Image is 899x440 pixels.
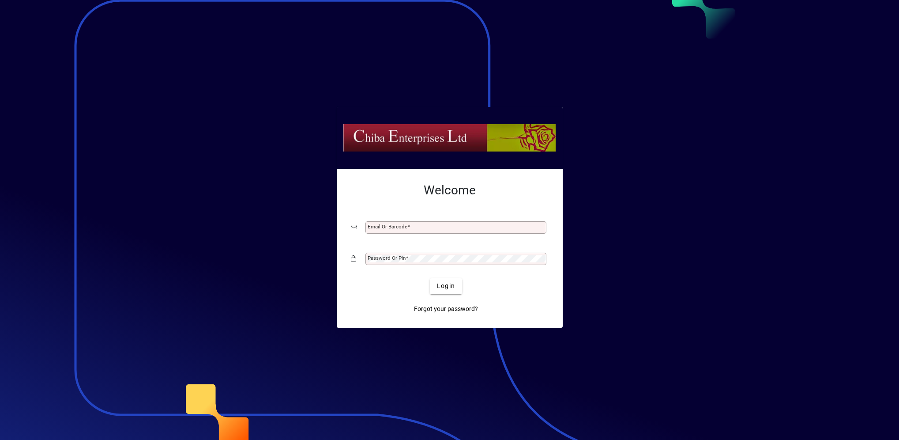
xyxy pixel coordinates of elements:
mat-label: Email or Barcode [368,224,407,230]
button: Login [430,278,462,294]
h2: Welcome [351,183,549,198]
mat-label: Password or Pin [368,255,406,261]
span: Login [437,281,455,291]
a: Forgot your password? [410,301,481,317]
span: Forgot your password? [414,304,478,314]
